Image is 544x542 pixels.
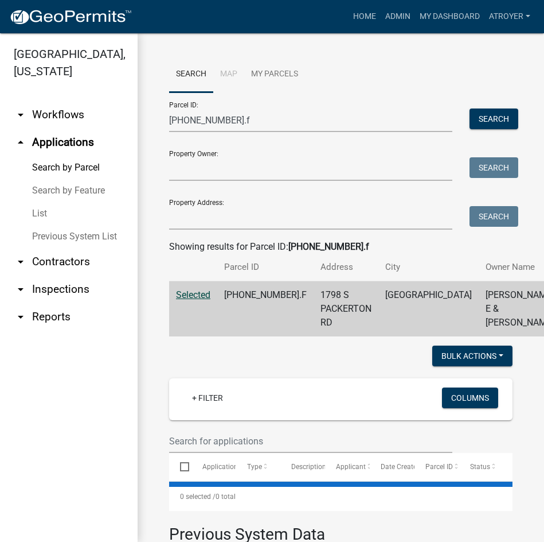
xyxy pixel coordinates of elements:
span: Type [247,463,262,471]
th: Address [314,254,378,281]
datatable-header-cell: Application Number [191,453,236,481]
i: arrow_drop_up [14,135,28,149]
a: Search [169,56,213,93]
button: Bulk Actions [432,346,512,366]
datatable-header-cell: Applicant [325,453,370,481]
a: + Filter [183,388,232,408]
a: Selected [176,289,210,300]
span: 0 selected / [180,493,216,501]
th: City [378,254,479,281]
a: Admin [381,6,415,28]
a: My Parcels [244,56,305,93]
a: My Dashboard [415,6,484,28]
div: 0 total [169,482,512,511]
a: atroyer [484,6,535,28]
button: Search [469,157,518,178]
input: Search for applications [169,429,452,453]
datatable-header-cell: Status [459,453,504,481]
i: arrow_drop_down [14,310,28,324]
span: Status [470,463,490,471]
td: [GEOGRAPHIC_DATA] [378,281,479,337]
i: arrow_drop_down [14,108,28,122]
button: Search [469,109,518,129]
a: Home [349,6,381,28]
button: Columns [442,388,498,408]
span: Application Number [202,463,265,471]
i: arrow_drop_down [14,282,28,296]
span: Description [291,463,326,471]
datatable-header-cell: Parcel ID [414,453,459,481]
datatable-header-cell: Date Created [370,453,414,481]
span: Parcel ID [425,463,453,471]
datatable-header-cell: Select [169,453,191,481]
button: Search [469,206,518,227]
span: Date Created [381,463,421,471]
strong: [PHONE_NUMBER].f [288,241,369,252]
td: [PHONE_NUMBER].F [217,281,314,337]
div: Showing results for Parcel ID: [169,240,512,254]
datatable-header-cell: Description [280,453,325,481]
i: arrow_drop_down [14,255,28,269]
th: Parcel ID [217,254,314,281]
datatable-header-cell: Type [236,453,280,481]
span: Applicant [336,463,366,471]
td: 1798 S PACKERTON RD [314,281,378,337]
